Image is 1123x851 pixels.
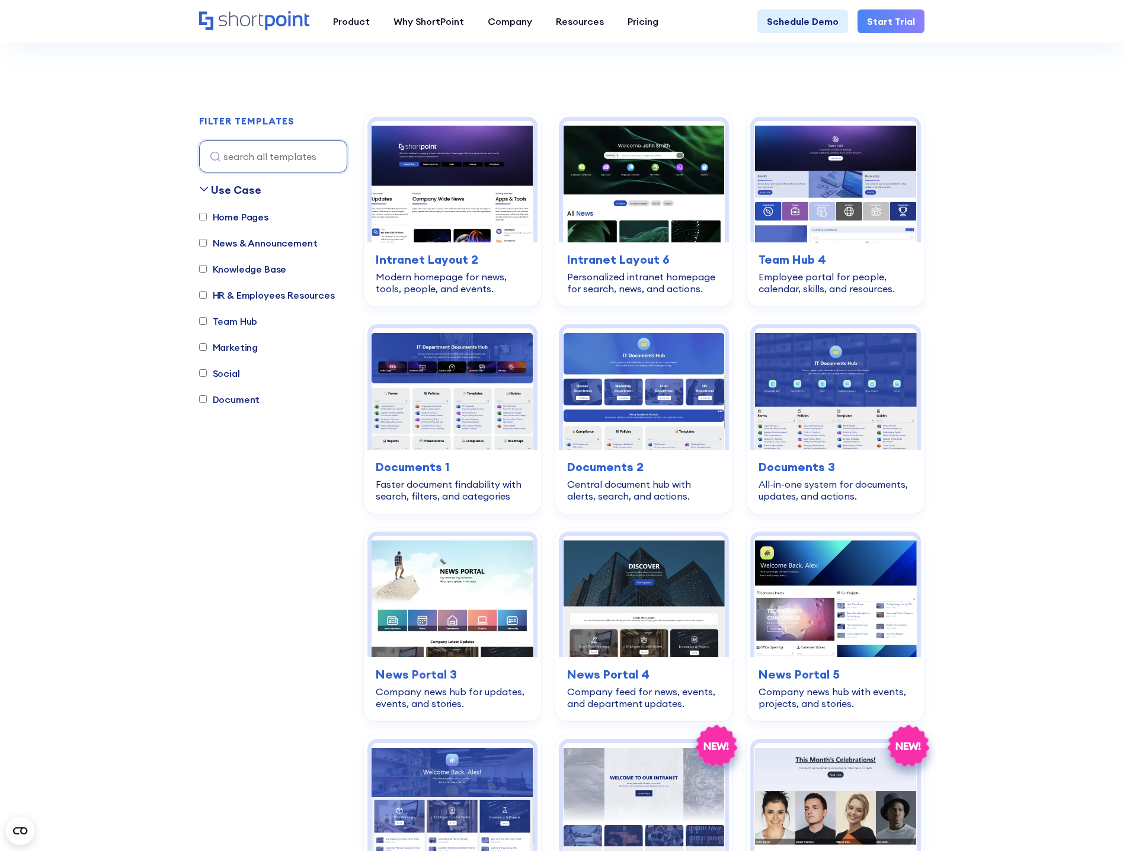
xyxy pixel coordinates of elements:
a: Documents 1 – SharePoint Document Library Template: Faster document findability with search, filt... [364,321,541,514]
img: Intranet Layout 6 – SharePoint Homepage Design: Personalized intranet homepage for search, news, ... [563,121,725,242]
input: Home Pages [199,213,207,220]
h3: Intranet Layout 2 [376,251,529,268]
div: Company feed for news, events, and department updates. [567,686,721,709]
a: Documents 2 – Document Management Template: Central document hub with alerts, search, and actions... [555,321,732,514]
img: Documents 3 – Document Management System Template: All-in-one system for documents, updates, and ... [754,328,916,450]
div: Modern homepage for news, tools, people, and events. [376,271,529,295]
img: News Portal 5 – Intranet Company News Template: Company news hub with events, projects, and stories. [754,536,916,657]
a: Company [476,9,544,33]
div: All-in-one system for documents, updates, and actions. [759,478,912,502]
input: Team Hub [199,317,207,325]
a: Documents 3 – Document Management System Template: All-in-one system for documents, updates, and ... [747,321,924,514]
a: Product [321,9,382,33]
img: Team Hub 4 – SharePoint Employee Portal Template: Employee portal for people, calendar, skills, a... [754,121,916,242]
img: Documents 1 – SharePoint Document Library Template: Faster document findability with search, filt... [372,328,533,450]
img: Documents 2 – Document Management Template: Central document hub with alerts, search, and actions. [563,328,725,450]
div: Company news hub with events, projects, and stories. [759,686,912,709]
h3: News Portal 5 [759,666,912,683]
div: Central document hub with alerts, search, and actions. [567,478,721,502]
a: News Portal 5 – Intranet Company News Template: Company news hub with events, projects, and stori... [747,528,924,721]
h3: Documents 3 [759,458,912,476]
a: Intranet Layout 6 – SharePoint Homepage Design: Personalized intranet homepage for search, news, ... [555,113,732,306]
img: News Portal 4 – Intranet Feed Template: Company feed for news, events, and department updates. [563,536,725,657]
a: Start Trial [858,9,924,33]
label: Team Hub [199,314,258,328]
div: FILTER TEMPLATES [199,116,295,126]
label: News & Announcement [199,236,318,250]
div: Pricing [628,14,658,28]
div: Personalized intranet homepage for search, news, and actions. [567,271,721,295]
a: News Portal 4 – Intranet Feed Template: Company feed for news, events, and department updates.New... [555,528,732,721]
label: Marketing [199,340,258,354]
h3: News Portal 3 [376,666,529,683]
h3: Documents 1 [376,458,529,476]
input: Document [199,395,207,403]
div: Company [488,14,532,28]
a: Home [199,11,309,31]
h3: Documents 2 [567,458,721,476]
label: HR & Employees Resources [199,288,335,302]
iframe: Chat Widget [910,714,1123,851]
div: Use Case [211,182,261,198]
div: Company news hub for updates, events, and stories. [376,686,529,709]
a: Team Hub 4 – SharePoint Employee Portal Template: Employee portal for people, calendar, skills, a... [747,113,924,306]
div: Employee portal for people, calendar, skills, and resources. [759,271,912,295]
a: Pricing [616,9,670,33]
input: search all templates [199,140,347,172]
div: Resources [556,14,604,28]
a: Resources [544,9,616,33]
div: Faster document findability with search, filters, and categories [376,478,529,502]
h3: Team Hub 4 [759,251,912,268]
input: Social [199,369,207,377]
label: Social [199,366,240,380]
input: News & Announcement [199,239,207,247]
img: Intranet Layout 2 – SharePoint Homepage Design: Modern homepage for news, tools, people, and events. [372,121,533,242]
input: HR & Employees Resources [199,291,207,299]
h3: Intranet Layout 6 [567,251,721,268]
div: Product [333,14,370,28]
a: Intranet Layout 2 – SharePoint Homepage Design: Modern homepage for news, tools, people, and even... [364,113,541,306]
label: Home Pages [199,210,268,224]
input: Knowledge Base [199,265,207,273]
a: Schedule Demo [757,9,848,33]
div: Why ShortPoint [393,14,464,28]
label: Document [199,392,260,407]
img: News Portal 3 – SharePoint Newsletter Template: Company news hub for updates, events, and stories. [372,536,533,657]
label: Knowledge Base [199,262,287,276]
a: News Portal 3 – SharePoint Newsletter Template: Company news hub for updates, events, and stories... [364,528,541,721]
a: Why ShortPoint [382,9,476,33]
h3: News Portal 4 [567,666,721,683]
input: Marketing [199,343,207,351]
button: Open CMP widget [6,817,34,845]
